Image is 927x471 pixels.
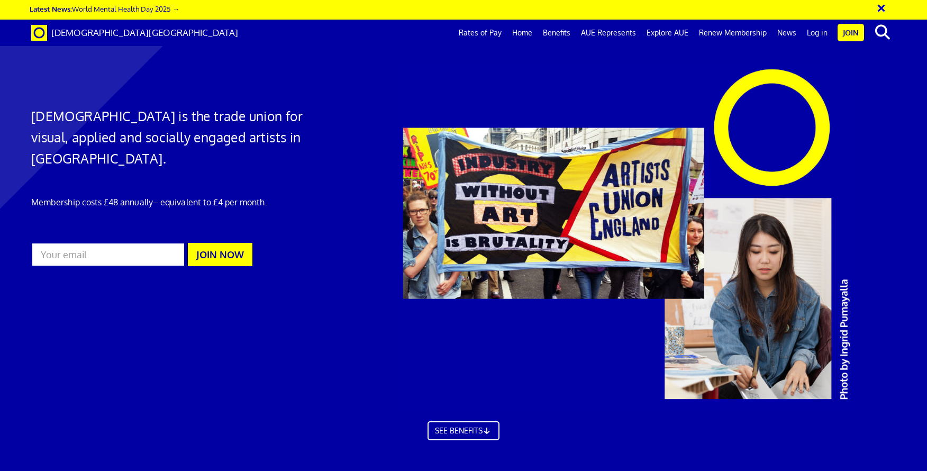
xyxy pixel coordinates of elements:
[838,24,864,41] a: Join
[188,243,252,266] button: JOIN NOW
[23,20,246,46] a: Brand [DEMOGRAPHIC_DATA][GEOGRAPHIC_DATA]
[576,20,641,46] a: AUE Represents
[30,4,72,13] strong: Latest News:
[641,20,694,46] a: Explore AUE
[802,20,833,46] a: Log in
[538,20,576,46] a: Benefits
[31,106,309,169] h1: [DEMOGRAPHIC_DATA] is the trade union for visual, applied and socially engaged artists in [GEOGRA...
[453,20,507,46] a: Rates of Pay
[866,21,898,43] button: search
[31,196,309,209] p: Membership costs £48 annually – equivalent to £4 per month.
[428,421,499,440] a: SEE BENEFITS
[31,242,185,267] input: Your email
[772,20,802,46] a: News
[507,20,538,46] a: Home
[30,4,179,13] a: Latest News:World Mental Health Day 2025 →
[51,27,238,38] span: [DEMOGRAPHIC_DATA][GEOGRAPHIC_DATA]
[694,20,772,46] a: Renew Membership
